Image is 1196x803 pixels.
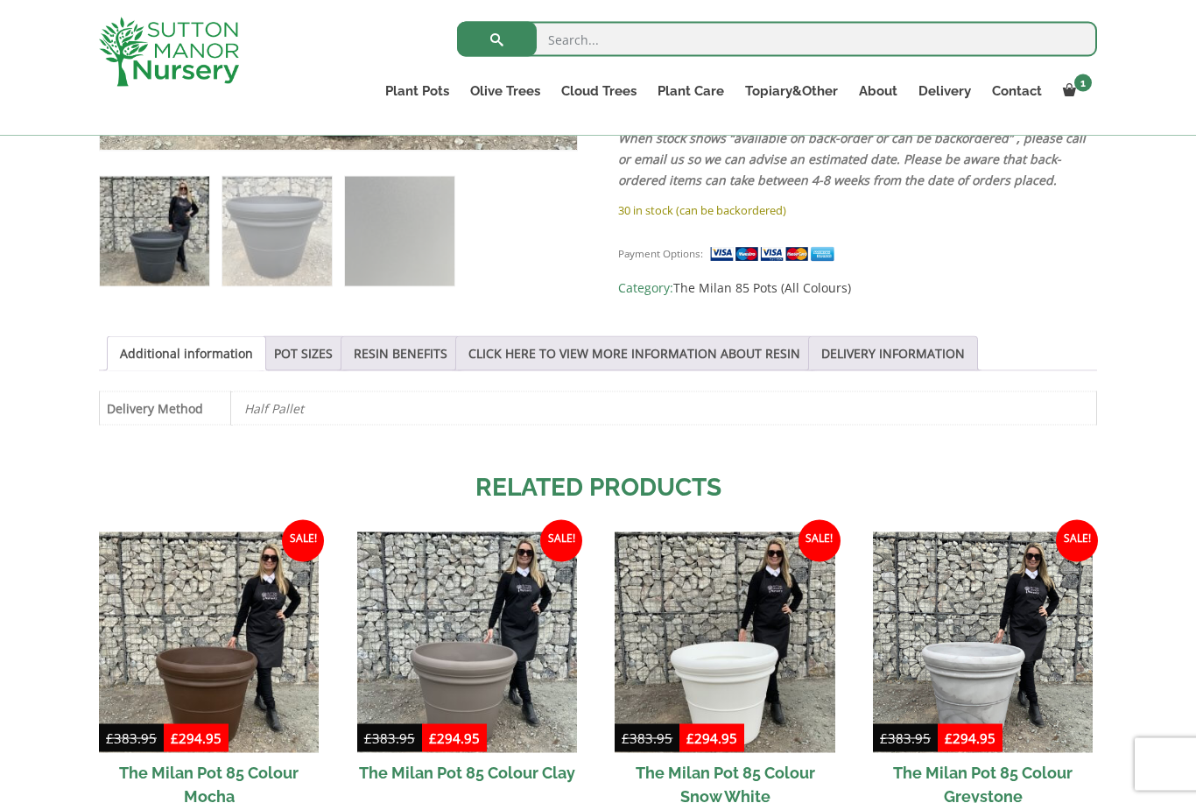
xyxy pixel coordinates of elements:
[274,337,333,370] a: POT SIZES
[222,177,332,286] img: The Milan Pot 85 Colour Charcoal - Image 2
[880,729,931,747] bdi: 383.95
[618,130,1086,188] em: When stock shows “available on back-order or can be backordered” , please call or email us so we ...
[821,337,965,370] a: DELIVERY INFORMATION
[709,245,841,264] img: payment supported
[106,729,157,747] bdi: 383.95
[799,520,841,562] span: Sale!
[686,729,737,747] bdi: 294.95
[622,729,672,747] bdi: 383.95
[357,753,577,792] h2: The Milan Pot 85 Colour Clay
[357,532,577,752] img: The Milan Pot 85 Colour Clay
[99,391,1097,426] table: Product Details
[673,279,851,296] a: The Milan 85 Pots (All Colours)
[848,79,908,103] a: About
[375,79,460,103] a: Plant Pots
[429,729,480,747] bdi: 294.95
[99,469,1097,506] h2: Related products
[282,520,324,562] span: Sale!
[460,79,551,103] a: Olive Trees
[735,79,848,103] a: Topiary&Other
[1074,74,1092,92] span: 1
[908,79,981,103] a: Delivery
[468,337,800,370] a: CLICK HERE TO VIEW MORE INFORMATION ABOUT RESIN
[873,532,1093,752] img: The Milan Pot 85 Colour Greystone
[622,729,630,747] span: £
[618,247,703,260] small: Payment Options:
[880,729,888,747] span: £
[354,337,447,370] a: RESIN BENEFITS
[457,22,1097,57] input: Search...
[945,729,995,747] bdi: 294.95
[647,79,735,103] a: Plant Care
[171,729,222,747] bdi: 294.95
[357,532,577,792] a: Sale! The Milan Pot 85 Colour Clay
[99,18,239,87] img: logo
[686,729,694,747] span: £
[99,532,319,752] img: The Milan Pot 85 Colour Mocha
[429,729,437,747] span: £
[540,520,582,562] span: Sale!
[945,729,953,747] span: £
[171,729,179,747] span: £
[364,729,415,747] bdi: 383.95
[345,177,454,286] img: The Milan Pot 85 Colour Charcoal - Image 3
[100,391,231,425] th: Delivery Method
[615,532,834,752] img: The Milan Pot 85 Colour Snow White
[1052,79,1097,103] a: 1
[244,392,1083,425] p: Half Pallet
[618,278,1097,299] span: Category:
[981,79,1052,103] a: Contact
[100,177,209,286] img: The Milan Pot 85 Colour Charcoal
[618,200,1097,221] p: 30 in stock (can be backordered)
[1056,520,1098,562] span: Sale!
[120,337,253,370] a: Additional information
[364,729,372,747] span: £
[551,79,647,103] a: Cloud Trees
[106,729,114,747] span: £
